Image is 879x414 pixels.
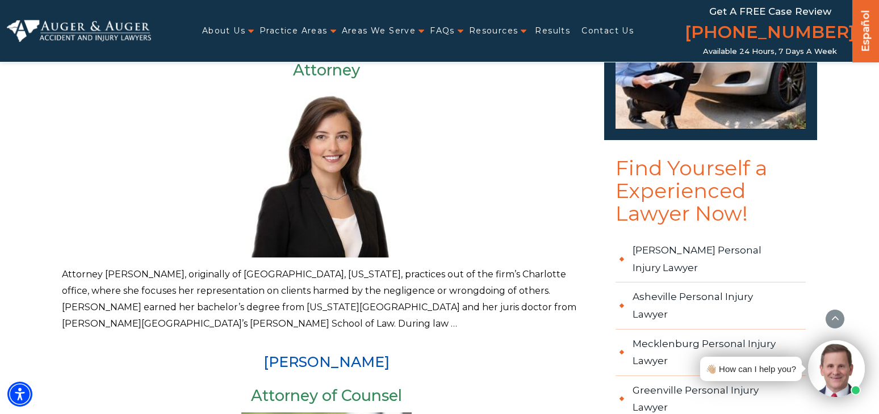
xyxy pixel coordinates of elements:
h3: Attorney of Counsel [62,387,591,404]
span: Get a FREE Case Review [709,6,831,17]
img: Intaker widget Avatar [808,340,865,397]
img: Auger & Auger Accident and Injury Lawyers Logo [7,20,151,42]
a: Practice Areas [259,19,328,43]
h3: Attorney [62,62,591,79]
a: Areas We Serve [342,19,416,43]
a: About Us [202,19,245,43]
a: Asheville Personal Injury Lawyer [616,282,806,329]
a: [PERSON_NAME] Personal Injury Lawyer [616,236,806,282]
a: Contact Us [581,19,634,43]
span: Find Yourself a Experienced Lawyer Now! [604,157,817,236]
a: Mecklenburg Personal Injury Lawyer [616,329,806,376]
div: Accessibility Menu [7,382,32,407]
span: Available 24 Hours, 7 Days a Week [703,47,837,56]
p: Attorney [PERSON_NAME], originally of [GEOGRAPHIC_DATA], [US_STATE], practices out of the firm’s ... [62,267,591,332]
a: FAQs [430,19,455,43]
div: 👋🏼 How can I help you? [706,361,796,377]
img: Madison McLawhorn [241,87,412,257]
button: scroll to up [825,309,845,329]
a: [PHONE_NUMBER] [685,20,855,47]
a: Resources [469,19,518,43]
a: Results [535,19,570,43]
a: [PERSON_NAME] [263,353,390,370]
